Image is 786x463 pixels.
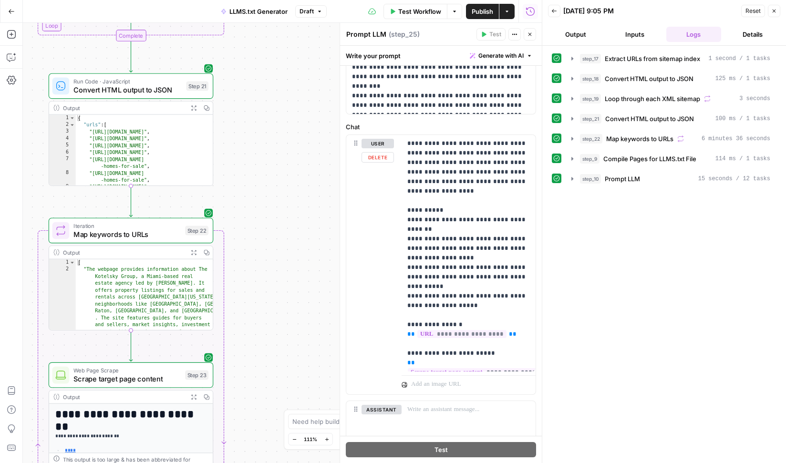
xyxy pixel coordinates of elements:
[745,7,761,15] span: Reset
[73,366,181,375] span: Web Page Scrape
[116,30,146,41] div: Complete
[466,4,499,19] button: Publish
[49,149,76,156] div: 6
[698,175,770,183] span: 15 seconds / 12 tasks
[566,111,776,126] button: 100 ms / 1 tasks
[129,41,133,72] g: Edge from step_19-iteration-end to step_21
[715,154,770,163] span: 114 ms / 1 tasks
[362,139,394,148] button: user
[398,7,441,16] span: Test Workflow
[186,81,208,91] div: Step 21
[129,330,133,361] g: Edge from step_22 to step_23
[580,134,602,144] span: step_22
[63,248,184,257] div: Output
[69,259,75,266] span: Toggle code folding, rows 1 through 104
[605,54,700,63] span: Extract URLs from sitemap index
[566,51,776,66] button: 1 second / 1 tasks
[476,28,506,41] button: Test
[566,131,776,146] button: 6 minutes 36 seconds
[49,156,76,170] div: 7
[566,171,776,186] button: 15 seconds / 12 tasks
[383,4,447,19] button: Test Workflow
[606,134,673,144] span: Map keywords to URLs
[129,186,133,217] g: Edge from step_21 to step_22
[49,184,76,190] div: 9
[715,74,770,83] span: 125 ms / 1 tasks
[49,135,76,142] div: 4
[605,114,694,123] span: Convert HTML output to JSON
[466,50,536,62] button: Generate with AI
[73,222,181,230] span: Iteration
[580,174,601,184] span: step_10
[73,229,181,239] span: Map keywords to URLs
[708,54,770,63] span: 1 second / 1 tasks
[73,373,181,384] span: Scrape target page content
[340,46,542,65] div: Write your prompt
[185,226,208,235] div: Step 22
[739,94,770,103] span: 3 seconds
[49,129,76,135] div: 3
[185,370,208,380] div: Step 23
[715,114,770,123] span: 100 ms / 1 tasks
[478,51,524,60] span: Generate with AI
[389,30,420,39] span: ( step_25 )
[346,30,386,39] textarea: Prompt LLM
[434,445,448,454] span: Test
[346,122,536,132] label: Chat
[603,154,696,164] span: Compile Pages for LLMS.txt File
[69,122,75,128] span: Toggle code folding, rows 2 through 105
[346,442,536,457] button: Test
[605,94,700,103] span: Loop through each XML sitemap
[69,115,75,122] span: Toggle code folding, rows 1 through 106
[362,405,402,414] button: assistant
[49,143,76,149] div: 5
[580,154,600,164] span: step_9
[566,71,776,86] button: 125 ms / 1 tasks
[605,74,693,83] span: Convert HTML output to JSON
[580,114,601,123] span: step_21
[346,135,394,394] div: userDelete
[63,392,184,401] div: Output
[295,5,327,18] button: Draft
[566,151,776,166] button: 114 ms / 1 tasks
[49,259,76,266] div: 1
[215,4,293,19] button: LLMS.txt Generator
[489,30,501,39] span: Test
[49,122,76,128] div: 2
[73,77,182,85] span: Run Code · JavaScript
[300,7,314,16] span: Draft
[49,218,213,330] div: IterationMap keywords to URLsStep 22Output[ "The webpage provides information about The Kotelsky ...
[49,30,213,41] div: Complete
[63,103,184,112] div: Output
[548,27,603,42] button: Output
[49,115,76,122] div: 1
[702,134,770,143] span: 6 minutes 36 seconds
[605,174,640,184] span: Prompt LLM
[49,73,213,186] div: Run Code · JavaScriptConvert HTML output to JSONStep 21Output{ "urls":[ "[URL][DOMAIN_NAME]", "[U...
[49,170,76,184] div: 8
[73,84,182,95] span: Convert HTML output to JSON
[580,74,601,83] span: step_18
[580,94,601,103] span: step_19
[607,27,662,42] button: Inputs
[741,5,765,17] button: Reset
[49,266,76,377] div: 2
[725,27,780,42] button: Details
[666,27,722,42] button: Logs
[304,435,317,443] span: 111%
[566,91,776,106] button: 3 seconds
[472,7,493,16] span: Publish
[229,7,288,16] span: LLMS.txt Generator
[580,54,601,63] span: step_17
